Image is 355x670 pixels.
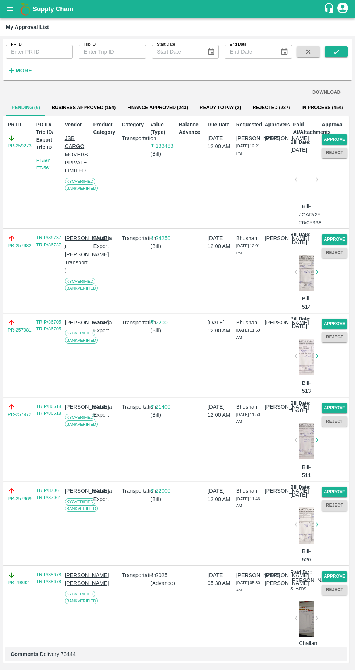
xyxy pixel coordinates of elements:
[290,146,307,154] p: [DATE]
[93,121,119,136] p: Product Category
[150,403,176,411] p: ₹ 21400
[290,484,310,491] p: Bill Date:
[225,45,274,59] input: End Date
[6,22,49,32] div: My Approval List
[150,495,176,503] p: ( Bill )
[16,68,32,73] strong: More
[322,148,347,158] button: Reject
[322,571,347,582] button: Approve
[150,571,176,579] p: ₹ 2025
[322,487,347,497] button: Approve
[46,99,122,116] button: Business Approved (154)
[290,400,310,407] p: Bill Date:
[8,121,33,128] p: PR ID
[208,487,233,503] p: [DATE] 12:00 AM
[290,568,334,593] p: Paid By : [PERSON_NAME] & Bros
[264,121,290,128] p: Approvers
[65,505,98,512] span: Bank Verified
[290,491,307,499] p: [DATE]
[36,572,61,585] a: TRIP/38678 TRIP/38678
[236,319,262,326] p: Bhushan
[150,242,176,250] p: ( Bill )
[208,319,233,335] p: [DATE] 12:00 AM
[122,121,147,128] p: Category
[322,500,347,511] button: Reject
[36,121,62,151] p: PO ID/ Trip ID/ Export Trip ID
[299,202,314,227] p: Bill-JCAR/25-26/05338
[33,4,323,14] a: Supply Chain
[36,319,61,332] a: TRIP/86705 TRIP/86705
[322,585,347,595] button: Reject
[299,547,314,564] p: Bill-520
[277,45,291,59] button: Choose date
[322,134,347,145] button: Approve
[322,403,347,413] button: Approve
[65,278,95,285] span: KYC Verified
[65,571,91,587] p: [PERSON_NAME] [PERSON_NAME]
[290,406,307,414] p: [DATE]
[236,497,260,508] span: [DATE] 11:46 AM
[150,319,176,326] p: ₹ 22000
[150,411,176,419] p: ( Bill )
[65,121,91,128] p: Vendor
[157,42,175,47] label: Start Date
[204,45,218,59] button: Choose date
[264,134,290,142] p: [PERSON_NAME]
[309,86,343,99] button: DOWNLOAD
[299,295,314,311] p: Bill-514
[65,285,98,291] span: Bank Verified
[65,330,95,336] span: KYC Verified
[65,178,95,185] span: KYC Verified
[179,121,205,136] p: Balance Advance
[84,42,96,47] label: Trip ID
[36,235,61,248] a: TRIP/86737 TRIP/86737
[322,121,347,128] p: Approval
[18,2,33,16] img: logo
[208,121,233,128] p: Due Date
[8,495,32,502] a: PR-257969
[290,139,310,146] p: Bill Date:
[236,412,260,424] span: [DATE] 11:50 AM
[65,134,91,174] p: JSB CARGO MOVERS PRIVATE LIMITED
[208,403,233,419] p: [DATE] 12:00 AM
[33,5,73,13] b: Supply Chain
[65,498,95,505] span: KYC Verified
[65,234,91,274] p: [PERSON_NAME] ( [PERSON_NAME] Transport )
[36,404,61,416] a: TRIP/86618 TRIP/86618
[8,579,29,586] a: PR-79892
[208,234,233,250] p: [DATE] 12:00 AM
[236,571,262,579] p: [PERSON_NAME]
[65,319,91,326] p: [PERSON_NAME]
[264,319,290,326] p: [PERSON_NAME]
[93,403,119,419] p: Banana Export
[208,571,233,587] p: [DATE] 05:30 AM
[65,403,91,411] p: [PERSON_NAME]
[6,99,46,116] button: Pending (6)
[65,487,91,495] p: [PERSON_NAME]
[290,322,307,330] p: [DATE]
[150,142,176,150] p: ₹ 133483
[264,579,290,587] p: [PERSON_NAME]
[122,319,147,326] p: Transportation
[122,134,147,142] p: Transportation
[65,414,95,421] span: KYC Verified
[122,487,147,495] p: Transportation
[208,134,233,151] p: [DATE] 12:00 AM
[194,99,247,116] button: Ready To Pay (2)
[65,421,98,427] span: Bank Verified
[322,416,347,427] button: Reject
[1,1,18,17] button: open drawer
[65,591,95,597] span: KYC Verified
[296,99,349,116] button: In Process (454)
[8,326,32,334] a: PR-257981
[322,332,347,342] button: Reject
[290,316,310,323] p: Bill Date:
[299,379,314,395] p: Bill-513
[322,234,347,245] button: Approve
[150,326,176,334] p: ( Bill )
[150,150,176,158] p: ( Bill )
[79,45,146,59] input: Enter Trip ID
[236,487,262,495] p: Bhushan
[299,639,314,647] p: Challan
[65,185,98,191] span: Bank Verified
